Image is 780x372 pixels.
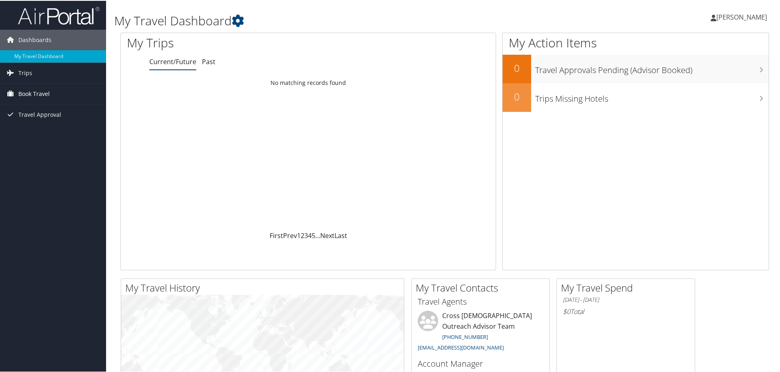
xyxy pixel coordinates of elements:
[18,62,32,82] span: Trips
[563,306,689,315] h6: Total
[535,88,769,104] h3: Trips Missing Hotels
[335,230,347,239] a: Last
[418,357,543,369] h3: Account Manager
[121,75,496,89] td: No matching records found
[18,104,61,124] span: Travel Approval
[312,230,315,239] a: 5
[202,56,215,65] a: Past
[535,60,769,75] h3: Travel Approvals Pending (Advisor Booked)
[127,33,333,51] h1: My Trips
[149,56,196,65] a: Current/Future
[503,82,769,111] a: 0Trips Missing Hotels
[414,310,547,354] li: Cross [DEMOGRAPHIC_DATA] Outreach Advisor Team
[418,343,504,350] a: [EMAIL_ADDRESS][DOMAIN_NAME]
[301,230,304,239] a: 2
[283,230,297,239] a: Prev
[716,12,767,21] span: [PERSON_NAME]
[18,29,51,49] span: Dashboards
[418,295,543,307] h3: Travel Agents
[416,280,550,294] h2: My Travel Contacts
[563,295,689,303] h6: [DATE] - [DATE]
[503,60,531,74] h2: 0
[503,89,531,103] h2: 0
[442,332,488,340] a: [PHONE_NUMBER]
[18,83,50,103] span: Book Travel
[320,230,335,239] a: Next
[563,306,570,315] span: $0
[297,230,301,239] a: 1
[18,5,100,25] img: airportal-logo.png
[315,230,320,239] span: …
[304,230,308,239] a: 3
[270,230,283,239] a: First
[503,54,769,82] a: 0Travel Approvals Pending (Advisor Booked)
[503,33,769,51] h1: My Action Items
[561,280,695,294] h2: My Travel Spend
[711,4,775,29] a: [PERSON_NAME]
[114,11,555,29] h1: My Travel Dashboard
[125,280,404,294] h2: My Travel History
[308,230,312,239] a: 4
